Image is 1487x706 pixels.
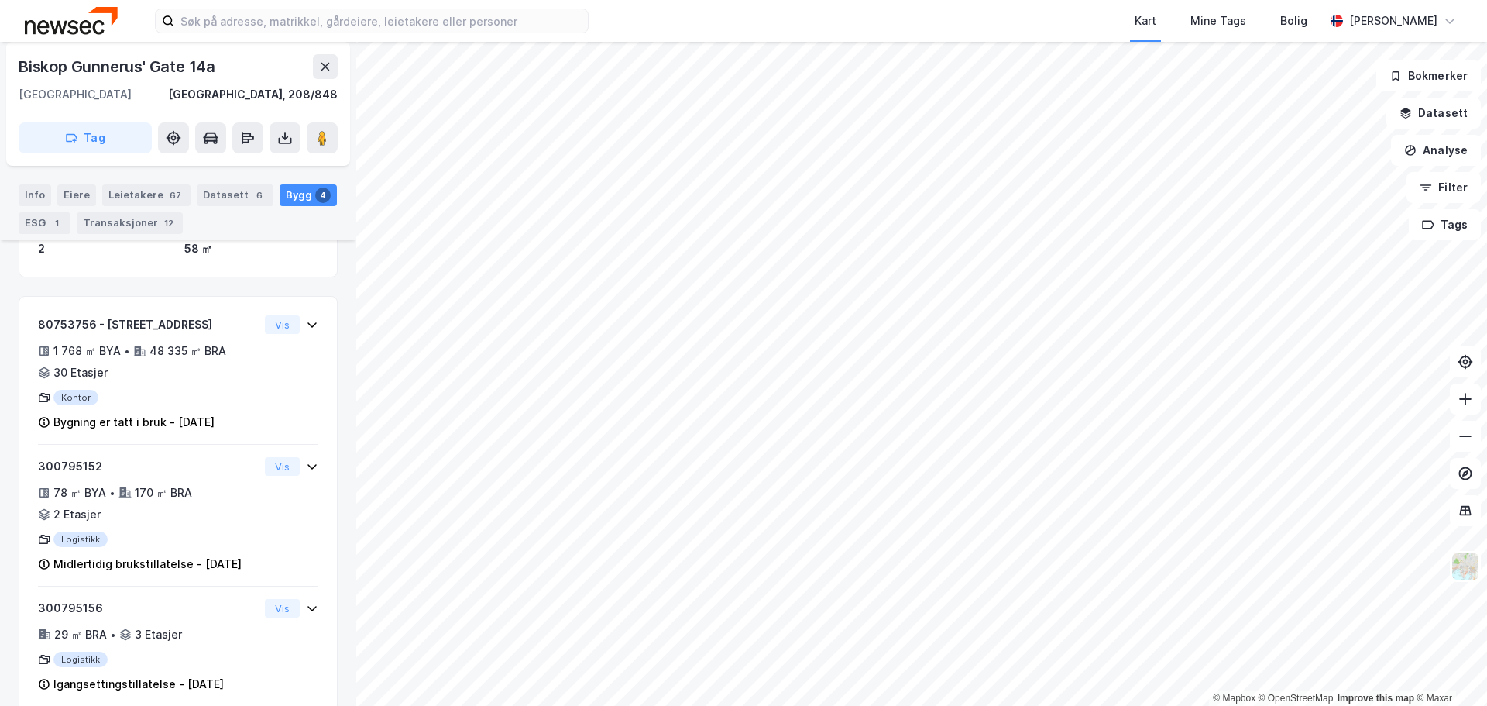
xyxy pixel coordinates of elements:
div: Datasett [197,184,273,206]
div: 29 ㎡ BRA [54,625,107,644]
input: Søk på adresse, matrikkel, gårdeiere, leietakere eller personer [174,9,588,33]
button: Vis [265,315,300,334]
button: Filter [1406,172,1481,203]
button: Bokmerker [1376,60,1481,91]
button: Vis [265,457,300,476]
img: Z [1451,552,1480,581]
div: • [124,345,130,357]
iframe: Chat Widget [1410,632,1487,706]
div: 300795156 [38,599,259,618]
div: 4 [315,188,331,203]
div: Midlertidig brukstillatelse - [DATE] [53,555,242,573]
div: 30 Etasjer [53,363,108,382]
div: 80753756 - [STREET_ADDRESS] [38,315,259,334]
button: Tag [19,122,152,153]
a: Improve this map [1338,693,1414,704]
div: 58 ㎡ [184,239,318,258]
div: Bolig [1280,12,1307,30]
div: Leietakere [102,184,191,206]
div: 1 [49,215,64,231]
div: • [110,629,116,641]
div: 67 [167,188,184,203]
div: Kart [1135,12,1156,30]
div: 2 Etasjer [53,505,101,524]
div: [PERSON_NAME] [1349,12,1437,30]
div: 3 Etasjer [135,625,182,644]
div: [GEOGRAPHIC_DATA] [19,85,132,104]
div: Igangsettingstillatelse - [DATE] [53,675,224,694]
a: OpenStreetMap [1259,693,1334,704]
button: Vis [265,599,300,618]
button: Datasett [1386,98,1481,129]
div: 170 ㎡ BRA [135,484,192,502]
div: Info [19,184,51,206]
div: 12 [161,215,177,231]
button: Analyse [1391,135,1481,166]
div: Biskop Gunnerus' Gate 14a [19,54,218,79]
div: 1 768 ㎡ BYA [53,342,121,360]
div: Bygg [280,184,337,206]
div: 48 335 ㎡ BRA [149,342,226,360]
div: 2 [38,239,172,258]
div: 6 [252,188,267,203]
div: Mine Tags [1190,12,1246,30]
div: Transaksjoner [77,212,183,234]
div: 300795152 [38,457,259,476]
div: ESG [19,212,70,234]
img: newsec-logo.f6e21ccffca1b3a03d2d.png [25,7,118,34]
div: Eiere [57,184,96,206]
button: Tags [1409,209,1481,240]
a: Mapbox [1213,693,1255,704]
div: [GEOGRAPHIC_DATA], 208/848 [168,85,338,104]
div: Bygning er tatt i bruk - [DATE] [53,413,215,432]
div: • [109,487,115,499]
div: 78 ㎡ BYA [53,484,106,502]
